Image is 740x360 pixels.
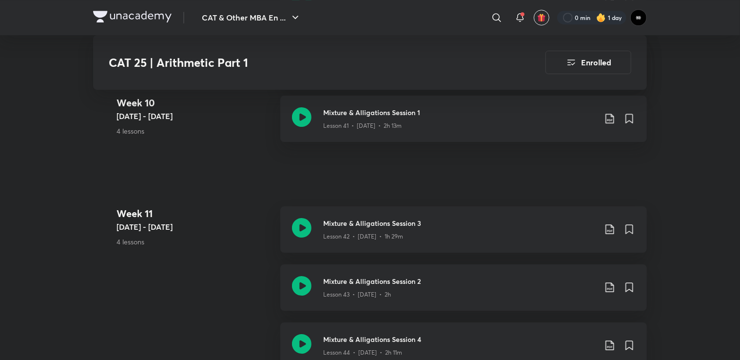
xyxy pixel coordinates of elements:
p: Lesson 41 • [DATE] • 2h 13m [323,121,402,130]
a: Mixture & Alligations Session 3Lesson 42 • [DATE] • 1h 29m [280,206,647,264]
p: Lesson 43 • [DATE] • 2h [323,290,391,299]
img: avatar [537,13,546,22]
p: 4 lessons [117,237,273,247]
img: GAME CHANGER [630,9,647,26]
h3: Mixture & Alligations Session 1 [323,107,596,118]
a: Company Logo [93,11,172,25]
a: Mixture & Alligations Session 1Lesson 41 • [DATE] • 2h 13m [280,96,647,154]
h3: Mixture & Alligations Session 3 [323,218,596,228]
a: Mixture & Alligations Session 2Lesson 43 • [DATE] • 2h [280,264,647,322]
button: avatar [534,10,549,25]
h5: [DATE] - [DATE] [117,221,273,233]
p: Lesson 44 • [DATE] • 2h 11m [323,348,402,357]
p: 4 lessons [117,126,273,136]
h5: [DATE] - [DATE] [117,110,273,122]
h3: Mixture & Alligations Session 2 [323,276,596,286]
img: Company Logo [93,11,172,22]
img: streak [596,13,606,22]
button: Enrolled [545,51,631,74]
h4: Week 11 [117,206,273,221]
h4: Week 10 [117,96,273,110]
h3: CAT 25 | Arithmetic Part 1 [109,56,490,70]
h3: Mixture & Alligations Session 4 [323,334,596,344]
button: CAT & Other MBA En ... [196,8,307,27]
p: Lesson 42 • [DATE] • 1h 29m [323,232,403,241]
